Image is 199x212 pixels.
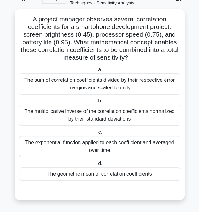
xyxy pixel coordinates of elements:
h5: A project manager observes several correlation coefficients for a smartphone development project:... [19,15,181,62]
div: The sum of correlation coefficients divided by their respective error margins and scaled to unity [19,73,180,95]
span: d. [98,161,102,166]
div: The multiplicative inverse of the correlation coefficients normalized by their standard deviations [19,105,180,126]
span: b. [98,98,102,103]
div: The exponential function applied to each coefficient and averaged over time [19,136,180,157]
span: c. [98,129,102,135]
div: The geometric mean of correlation coefficients [19,167,180,181]
span: a. [98,67,102,72]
